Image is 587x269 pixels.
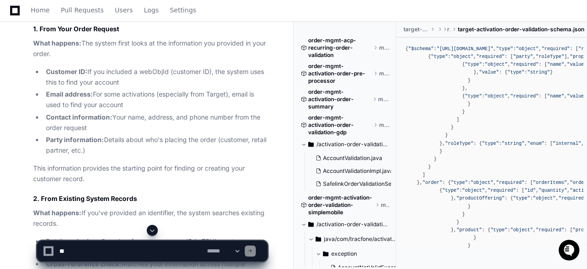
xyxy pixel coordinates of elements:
[496,180,525,185] span: "required"
[308,88,371,110] span: order-mgmt-activation-order-summary
[465,93,482,99] span: "type"
[527,141,544,146] span: "enum"
[553,141,581,146] span: "internal"
[541,46,570,52] span: "required"
[308,114,372,136] span: order-mgmt-activation-order-validation-gdp
[437,46,493,52] span: "[URL][DOMAIN_NAME]"
[9,100,59,107] div: Past conversations
[558,195,587,201] span: "required"
[536,54,564,59] span: "roleType"
[46,68,87,75] strong: Customer ID:
[567,93,587,99] span: "value"
[29,123,75,130] span: [PERSON_NAME]
[558,239,582,263] iframe: Open customer support
[33,194,267,203] h3: 2. From Existing System Records
[381,201,390,209] span: master
[9,36,167,51] div: Welcome
[312,165,391,177] button: AccountValidationImpl.java
[9,114,24,129] img: Matt Kasner
[308,37,372,59] span: order-mgmt-acp-recurring-order-validation
[323,167,393,175] span: AccountValidationImpl.java
[18,123,26,131] img: 1736555170064-99ba0984-63c1-480f-8ee9-699278ef63ed
[510,62,539,67] span: "required"
[485,62,507,67] span: "object"
[471,180,493,185] span: "object"
[41,77,127,85] div: We're available if you need us!
[447,26,450,33] span: resources
[143,98,167,109] button: See all
[510,93,539,99] span: "required"
[9,68,26,85] img: 1736555170064-99ba0984-63c1-480f-8ee9-699278ef63ed
[409,46,434,52] span: "$schema"
[442,188,459,193] span: "type"
[33,39,81,47] strong: What happens:
[312,177,391,190] button: SafelinkOrderValidationServiceImpl.java
[323,180,428,188] span: SafelinkOrderValidationServiceImpl.java
[19,68,36,85] img: 7521149027303_d2c55a7ec3fe4098c2f6_72.png
[301,217,389,232] button: /activation-order-validation-simplemobile/src/main
[43,89,267,110] li: For some activations (especially from Target), email is used to find your account
[43,112,267,133] li: Your name, address, and phone number from the order request
[533,195,556,201] span: "object"
[323,155,382,162] span: AccountValidation.java
[43,135,267,156] li: Details about who's placing the order (customer, retail partner, etc.)
[170,7,196,13] span: Settings
[31,7,50,13] span: Home
[308,219,314,230] svg: Directory
[33,163,267,184] p: This information provides the starting point for finding or creating your customer record.
[46,113,112,121] strong: Contact information:
[403,26,429,33] span: target-activation-order-validation-tbv
[476,54,505,59] span: "required"
[379,44,389,52] span: master
[115,7,133,13] span: Users
[312,152,391,165] button: AccountValidation.java
[308,194,374,216] span: order-mgmt-activation-order-validation-simplemobile
[65,143,111,150] a: Powered byPylon
[482,141,499,146] span: "type"
[33,38,267,59] p: The system first looks at the information you provided in your order.
[308,63,372,85] span: order-mgmt-activation-order-pre-processor
[539,188,567,193] span: "quantity"
[524,188,536,193] span: "id"
[458,26,584,33] span: target-activation-order-validation-schema.json
[76,123,80,130] span: •
[513,54,533,59] span: "party"
[465,62,482,67] span: "type"
[92,143,111,150] span: Pylon
[301,137,389,152] button: /activation-order-validation-lifeline/src/main/java/com/tracfone/activation/order/validation/life...
[317,141,389,148] span: /activation-order-validation-lifeline/src/main/java/com/tracfone/activation/order/validation/life...
[445,141,474,146] span: "roleType"
[533,180,567,185] span: "orderItems"
[547,62,564,67] span: "name"
[431,54,448,59] span: "type"
[33,24,267,34] h3: 1. From Your Order Request
[33,208,267,229] p: If you've provided an identifier, the system searches existing records.
[422,180,442,185] span: "order"
[317,221,389,228] span: /activation-order-validation-simplemobile/src/main
[496,46,513,52] span: "type"
[379,70,389,77] span: master
[485,93,507,99] span: "object"
[379,121,389,129] span: master
[46,90,93,98] strong: Email address:
[513,195,530,201] span: "type"
[61,7,104,13] span: Pull Requests
[81,123,100,130] span: [DATE]
[567,62,587,67] span: "value"
[547,93,564,99] span: "name"
[156,71,167,82] button: Start new chat
[41,68,151,77] div: Start new chat
[488,188,516,193] span: "required"
[462,188,485,193] span: "object"
[502,141,524,146] span: "string"
[516,46,539,52] span: "object"
[9,9,28,27] img: PlayerZero
[479,69,499,75] span: "value"
[308,139,314,150] svg: Directory
[456,195,505,201] span: "productOffering"
[507,69,524,75] span: "type"
[451,180,468,185] span: "type"
[451,54,473,59] span: "object"
[43,67,267,88] li: If you included a webObjId (customer ID), the system uses this to find your account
